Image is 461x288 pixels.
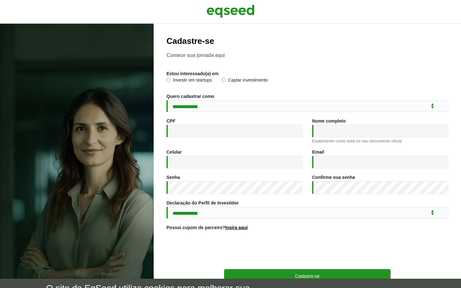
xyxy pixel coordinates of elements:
label: Investir em startups [166,78,212,84]
label: Senha [166,175,180,180]
h2: Cadastre-se [166,36,448,46]
img: EqSeed Logo [206,3,255,19]
label: Estou interessado(a) em [166,71,219,76]
div: Exatamente como está no seu documento oficial [312,139,448,143]
label: Possui cupom de parceiro? [166,225,248,230]
label: Captar investimento [222,78,268,84]
button: Cadastre-se [224,269,391,283]
label: Celular [166,150,182,154]
label: Quero cadastrar como [166,94,214,99]
iframe: reCAPTCHA [259,238,356,263]
label: Confirme sua senha [312,175,355,180]
label: Declaração do Perfil de Investidor [166,201,239,205]
input: Investir em startups [166,78,171,82]
label: CPF [166,119,175,123]
label: Email [312,150,324,154]
label: Nome completo [312,119,346,123]
p: Comece sua jornada aqui [166,52,448,58]
a: Insira aqui [225,225,248,230]
input: Captar investimento [222,78,226,82]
